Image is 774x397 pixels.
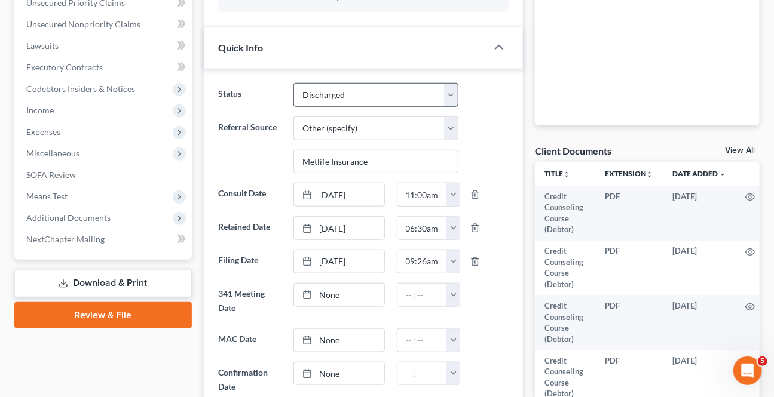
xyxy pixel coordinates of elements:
[212,183,288,207] label: Consult Date
[535,144,611,157] div: Client Documents
[26,19,140,29] span: Unsecured Nonpriority Claims
[26,234,105,244] span: NextChapter Mailing
[26,148,79,158] span: Miscellaneous
[294,250,384,273] a: [DATE]
[294,217,384,239] a: [DATE]
[397,362,448,385] input: -- : --
[294,284,384,306] a: None
[212,283,288,319] label: 341 Meeting Date
[595,241,663,296] td: PDF
[212,250,288,273] label: Filing Date
[535,295,595,350] td: Credit Counseling Course (Debtor)
[605,169,653,178] a: Extensionunfold_more
[294,362,384,385] a: None
[212,83,288,107] label: Status
[17,229,192,250] a: NextChapter Mailing
[26,62,103,72] span: Executory Contracts
[646,171,653,178] i: unfold_more
[672,169,726,178] a: Date Added expand_more
[212,216,288,240] label: Retained Date
[663,241,736,296] td: [DATE]
[26,41,59,51] span: Lawsuits
[26,170,76,180] span: SOFA Review
[26,127,60,137] span: Expenses
[294,150,457,173] input: Other Referral Source
[397,250,448,273] input: -- : --
[294,183,384,206] a: [DATE]
[17,14,192,35] a: Unsecured Nonpriority Claims
[14,269,192,297] a: Download & Print
[26,84,135,94] span: Codebtors Insiders & Notices
[17,57,192,78] a: Executory Contracts
[595,295,663,350] td: PDF
[14,302,192,328] a: Review & File
[17,164,192,186] a: SOFA Review
[733,356,762,385] iframe: Intercom live chat
[26,213,111,223] span: Additional Documents
[397,183,448,206] input: -- : --
[535,186,595,241] td: Credit Counseling Course (Debtor)
[719,171,726,178] i: expand_more
[218,42,263,53] span: Quick Info
[397,329,448,352] input: -- : --
[663,295,736,350] td: [DATE]
[544,169,570,178] a: Titleunfold_more
[17,35,192,57] a: Lawsuits
[663,186,736,241] td: [DATE]
[535,241,595,296] td: Credit Counseling Course (Debtor)
[212,328,288,352] label: MAC Date
[397,284,448,306] input: -- : --
[725,146,755,155] a: View All
[294,329,384,352] a: None
[758,356,767,366] span: 5
[26,105,54,115] span: Income
[563,171,570,178] i: unfold_more
[397,217,448,239] input: -- : --
[26,191,68,201] span: Means Test
[212,116,288,174] label: Referral Source
[595,186,663,241] td: PDF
